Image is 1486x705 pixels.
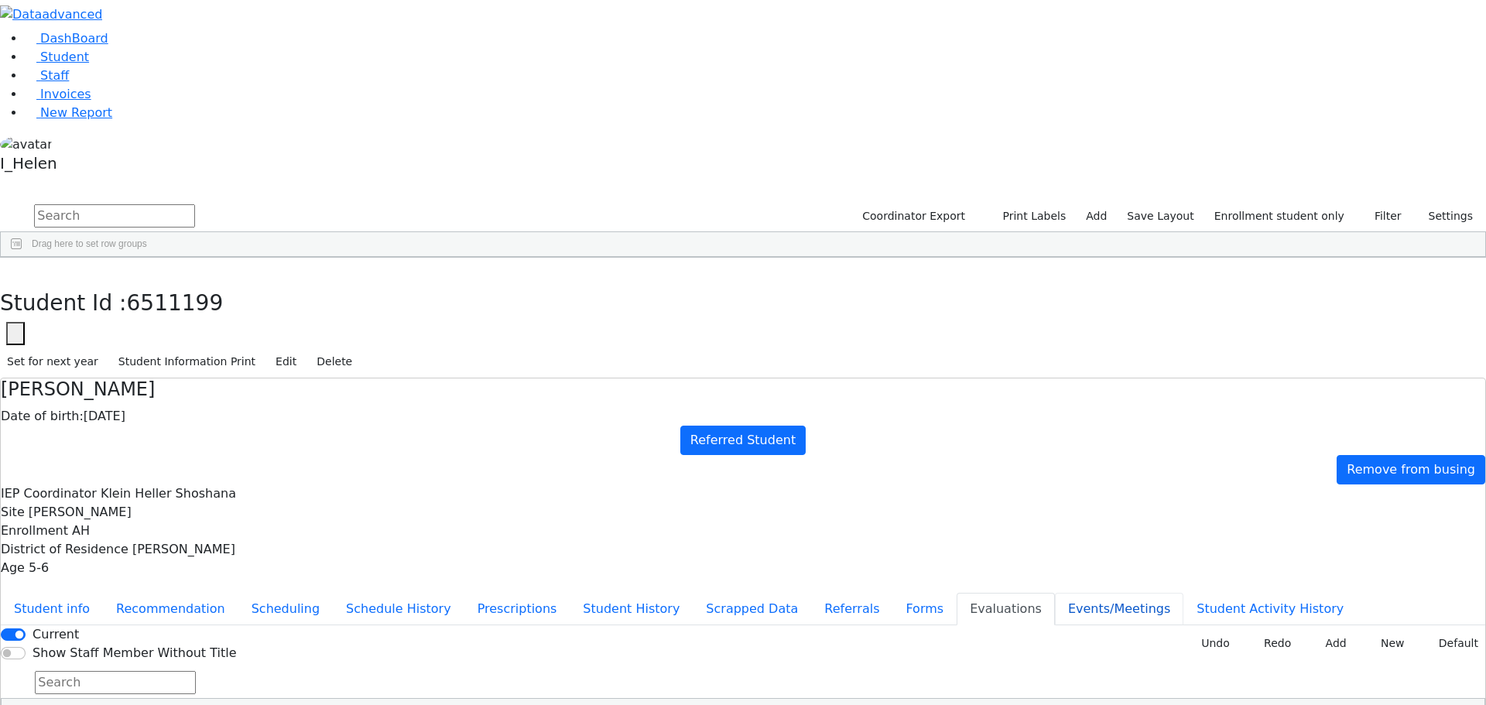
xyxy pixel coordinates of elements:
[103,593,238,625] button: Recommendation
[1055,593,1183,625] button: Events/Meetings
[33,625,79,644] label: Current
[680,426,806,455] a: Referred Student
[1207,204,1351,228] label: Enrollment student only
[1,503,25,522] label: Site
[111,350,262,374] button: Student Information Print
[34,204,195,228] input: Search
[40,105,112,120] span: New Report
[25,50,89,64] a: Student
[1347,462,1475,477] span: Remove from busing
[852,204,972,228] button: Coordinator Export
[29,560,49,575] span: 5-6
[1,559,25,577] label: Age
[693,593,811,625] button: Scrapped Data
[40,87,91,101] span: Invoices
[1,522,68,540] label: Enrollment
[1364,631,1412,655] button: New
[269,350,303,374] button: Edit
[33,644,236,662] label: Show Staff Member Without Title
[984,204,1073,228] button: Print Labels
[40,31,108,46] span: DashBoard
[32,238,147,249] span: Drag here to set row groups
[1422,631,1485,655] button: Default
[72,523,90,538] span: AH
[333,593,464,625] button: Schedule History
[957,593,1055,625] button: Evaluations
[40,68,69,83] span: Staff
[811,593,892,625] button: Referrals
[1,407,1485,426] div: [DATE]
[1184,631,1237,655] button: Undo
[40,50,89,64] span: Student
[127,290,224,316] span: 6511199
[464,593,570,625] button: Prescriptions
[892,593,957,625] button: Forms
[310,350,359,374] button: Delete
[1,378,1485,401] h4: [PERSON_NAME]
[1079,204,1114,228] a: Add
[1337,455,1485,484] a: Remove from busing
[25,31,108,46] a: DashBoard
[1183,593,1357,625] button: Student Activity History
[1,540,128,559] label: District of Residence
[25,68,69,83] a: Staff
[1120,204,1200,228] button: Save Layout
[570,593,693,625] button: Student History
[1,407,84,426] label: Date of birth:
[35,671,196,694] input: Search
[1308,631,1353,655] button: Add
[1354,204,1409,228] button: Filter
[101,486,236,501] span: Klein Heller Shoshana
[132,542,235,556] span: [PERSON_NAME]
[1,593,103,625] button: Student info
[25,87,91,101] a: Invoices
[1,484,97,503] label: IEP Coordinator
[25,105,112,120] a: New Report
[238,593,333,625] button: Scheduling
[1409,204,1480,228] button: Settings
[1247,631,1298,655] button: Redo
[29,505,132,519] span: [PERSON_NAME]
